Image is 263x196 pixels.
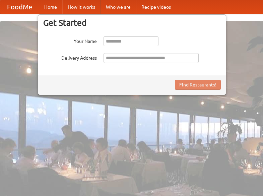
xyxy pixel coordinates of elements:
[43,53,97,61] label: Delivery Address
[43,36,97,45] label: Your Name
[101,0,136,14] a: Who we are
[62,0,101,14] a: How it works
[0,0,39,14] a: FoodMe
[39,0,62,14] a: Home
[43,18,221,28] h3: Get Started
[175,80,221,90] button: Find Restaurants!
[136,0,176,14] a: Recipe videos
